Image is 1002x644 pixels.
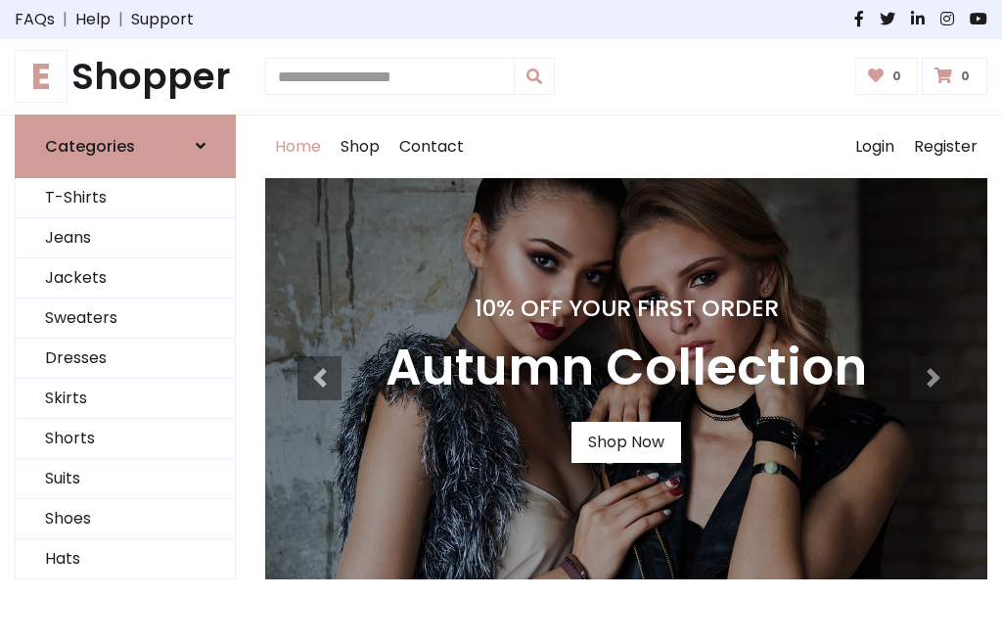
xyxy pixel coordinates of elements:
a: Suits [16,459,235,499]
a: Hats [16,539,235,579]
a: Help [75,8,111,31]
a: Register [904,115,987,178]
a: Login [845,115,904,178]
a: 0 [922,58,987,95]
a: Jeans [16,218,235,258]
a: Shorts [16,419,235,459]
a: Shop Now [571,422,681,463]
a: Contact [389,115,474,178]
a: 0 [855,58,919,95]
a: Shop [331,115,389,178]
span: 0 [888,68,906,85]
a: Sweaters [16,299,235,339]
h3: Autumn Collection [386,338,867,398]
a: T-Shirts [16,178,235,218]
a: Support [131,8,194,31]
h4: 10% Off Your First Order [386,295,867,322]
a: Dresses [16,339,235,379]
a: Skirts [16,379,235,419]
a: Categories [15,115,236,178]
h6: Categories [45,137,135,156]
a: Home [265,115,331,178]
span: | [55,8,75,31]
a: EShopper [15,55,236,99]
a: Jackets [16,258,235,299]
h1: Shopper [15,55,236,99]
a: FAQs [15,8,55,31]
a: Shoes [16,499,235,539]
span: E [15,50,68,103]
span: | [111,8,131,31]
span: 0 [956,68,975,85]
